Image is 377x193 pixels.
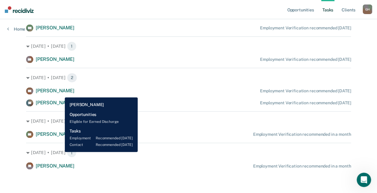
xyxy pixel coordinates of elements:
[363,4,372,14] div: G H
[260,100,351,105] div: Employment Verification recommended [DATE]
[36,163,74,168] span: [PERSON_NAME]
[260,25,351,31] div: Employment Verification recommended [DATE]
[357,173,371,187] iframe: Intercom live chat
[7,26,25,32] a: Home
[260,88,351,94] div: Employment Verification recommended [DATE]
[36,25,74,31] span: [PERSON_NAME]
[36,88,74,94] span: [PERSON_NAME]
[67,116,76,126] span: 1
[5,6,34,13] img: Recidiviz
[26,148,351,157] div: [DATE] • [DATE] 1
[260,57,351,62] div: Employment Verification recommended [DATE]
[26,41,351,51] div: [DATE] • [DATE] 1
[36,131,74,137] span: [PERSON_NAME]
[363,4,372,14] button: GH
[67,41,76,51] span: 1
[253,163,351,168] div: Employment Verification recommended in a month
[36,100,74,105] span: [PERSON_NAME]
[26,116,351,126] div: [DATE] • [DATE] 1
[253,132,351,137] div: Employment Verification recommended in a month
[26,73,351,82] div: [DATE] • [DATE] 2
[67,73,77,82] span: 2
[36,56,74,62] span: [PERSON_NAME]
[67,148,76,157] span: 1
